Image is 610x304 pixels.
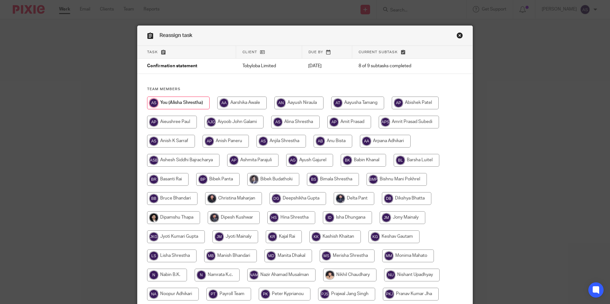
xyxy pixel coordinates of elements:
td: 8 of 9 subtasks completed [352,59,445,74]
p: Tobyloba Limited [242,63,295,69]
h4: Team members [147,87,463,92]
a: Close this dialog window [457,32,463,41]
span: Current subtask [359,50,398,54]
span: Reassign task [160,33,192,38]
span: Client [242,50,257,54]
p: [DATE] [308,63,346,69]
span: Confirmation statement [147,64,197,69]
span: Task [147,50,158,54]
span: Due by [309,50,323,54]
